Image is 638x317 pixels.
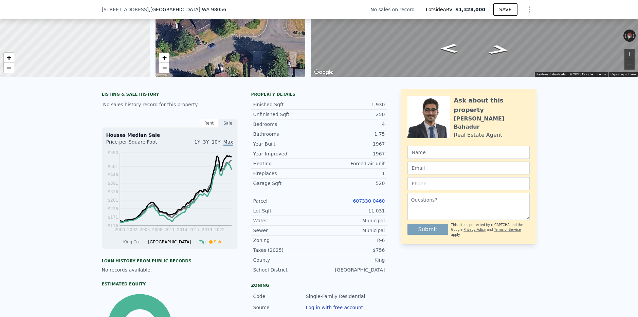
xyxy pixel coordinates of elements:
[253,257,319,263] div: County
[623,30,627,42] button: Rotate counterclockwise
[480,42,518,57] path: Go East, SE 70th St
[306,305,363,310] button: Log in with free account
[253,207,319,214] div: Lot Sqft
[108,223,118,228] tspan: $116
[253,101,319,108] div: Finished Sqft
[108,198,118,203] tspan: $281
[4,63,14,73] a: Zoom out
[194,139,200,145] span: 1Y
[407,162,530,174] input: Email
[251,283,387,288] div: Zoning
[106,132,233,138] div: Houses Median Sale
[108,215,118,220] tspan: $171
[454,131,503,139] div: Real Estate Agent
[212,139,220,145] span: 10Y
[455,7,486,12] span: $1,328,000
[251,92,387,97] div: Property details
[319,217,385,224] div: Municipal
[610,72,636,76] a: Report a problem
[106,138,170,149] div: Price per Square Foot
[7,63,11,72] span: −
[253,150,319,157] div: Year Improved
[319,180,385,187] div: 520
[223,139,233,146] span: Max
[127,227,138,232] tspan: 2002
[624,59,635,70] button: Zoom out
[451,223,529,237] div: This site is protected by reCAPTCHA and the Google and apply.
[162,53,166,62] span: +
[162,63,166,72] span: −
[108,164,118,169] tspan: $501
[253,304,306,311] div: Source
[433,42,465,55] path: Go West, SE 70th St
[253,227,319,234] div: Sewer
[319,257,385,263] div: King
[454,115,530,131] div: [PERSON_NAME] Bahadur
[202,227,212,232] tspan: 2019
[253,170,319,177] div: Fireplaces
[140,227,150,232] tspan: 2005
[219,119,238,128] div: Sale
[102,92,238,98] div: LISTING & SALE HISTORY
[626,29,633,42] button: Reset the view
[253,180,319,187] div: Garage Sqft
[319,141,385,147] div: 1967
[159,53,169,63] a: Zoom in
[306,293,367,300] div: Single-Family Residential
[149,6,226,13] span: , [GEOGRAPHIC_DATA]
[214,227,225,232] tspan: 2022
[123,240,140,244] span: King Co.
[407,224,449,235] button: Submit
[253,111,319,118] div: Unfinished Sqft
[108,172,118,177] tspan: $446
[159,63,169,73] a: Zoom out
[214,240,223,244] span: Sale
[108,206,118,211] tspan: $226
[253,141,319,147] div: Year Built
[407,146,530,159] input: Name
[189,227,200,232] tspan: 2017
[454,96,530,115] div: Ask about this property
[253,247,319,254] div: Taxes (2025)
[177,227,187,232] tspan: 2014
[319,207,385,214] div: 11,031
[253,266,319,273] div: School District
[319,111,385,118] div: 250
[353,198,385,204] a: 607330-0460
[463,228,486,231] a: Privacy Policy
[102,98,238,111] div: No sales history record for this property.
[312,68,335,77] a: Open this area in Google Maps (opens a new window)
[152,227,162,232] tspan: 2008
[319,170,385,177] div: 1
[203,139,209,145] span: 3Y
[523,3,536,16] button: Show Options
[319,101,385,108] div: 1,930
[102,6,149,13] span: [STREET_ADDRESS]
[253,121,319,128] div: Bedrooms
[493,3,517,16] button: SAVE
[536,72,566,77] button: Keyboard shortcuts
[102,258,238,264] div: Loan history from public records
[319,237,385,244] div: R-6
[102,281,238,287] div: Estimated Equity
[319,121,385,128] div: 4
[253,293,306,300] div: Code
[319,131,385,137] div: 1.75
[253,237,319,244] div: Zoning
[426,6,455,13] span: Lotside ARV
[164,227,175,232] tspan: 2011
[624,49,635,59] button: Zoom in
[319,266,385,273] div: [GEOGRAPHIC_DATA]
[570,72,593,76] span: © 2025 Google
[148,240,191,244] span: [GEOGRAPHIC_DATA]
[253,131,319,137] div: Bathrooms
[102,266,238,273] div: No records available.
[253,160,319,167] div: Heating
[597,72,606,76] a: Terms (opens in new tab)
[319,227,385,234] div: Municipal
[200,7,226,12] span: , WA 98056
[319,247,385,254] div: $756
[114,227,125,232] tspan: 2000
[200,119,219,128] div: Rent
[370,6,420,13] div: No sales on record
